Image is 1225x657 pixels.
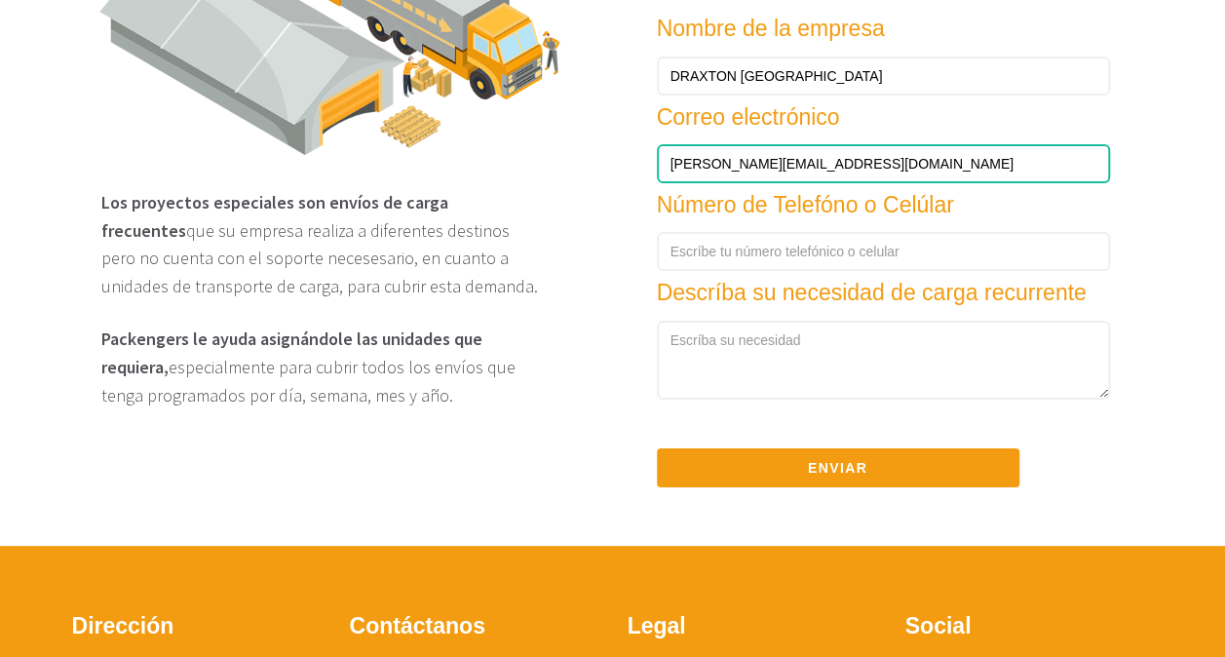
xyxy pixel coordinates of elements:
[101,189,541,301] p: que su empresa realiza a diferentes destinos pero no cuenta con el soporte necesesario, en cuanto...
[350,613,485,638] b: Contáctanos
[1128,560,1202,634] iframe: Drift Widget Chat Controller
[657,17,1070,41] h4: Nombre de la empresa
[657,281,1110,305] h4: Descríba su necesidad de carga recurrente
[905,613,972,638] b: Social
[657,193,1070,217] h4: Número de Telefóno o Celúlar
[101,328,482,378] b: Packengers le ayuda asignándole las unidades que requiera,
[101,191,448,242] b: Los proyectos especiales son envíos de carga frecuentes
[628,613,686,638] b: Legal
[101,316,541,409] p: especialmente para cubrir todos los envíos que tenga programados por día, semana, mes y año.
[657,57,1110,96] input: El nombre de tu empresa
[657,232,1110,271] input: Escríbe tu número telefónico o celular
[72,613,174,638] b: Dirección
[657,105,1070,130] h4: Correo electrónico
[657,144,1110,183] input: Escríbe tu correo electrónico
[657,448,1019,487] button: Enviar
